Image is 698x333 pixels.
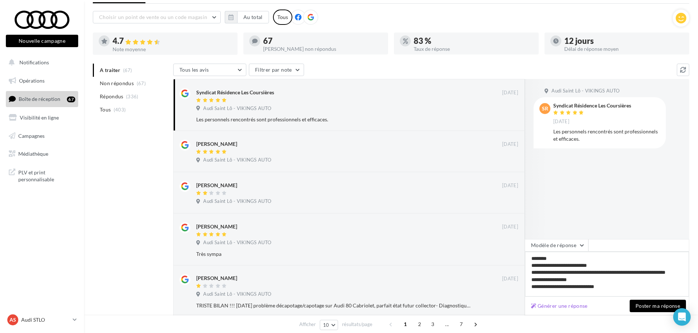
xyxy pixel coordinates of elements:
a: Boîte de réception67 [4,91,80,107]
div: Tous [273,10,292,25]
span: SR [542,105,548,112]
span: Médiathèque [18,151,48,157]
div: 83 % [414,37,533,45]
span: 7 [455,318,467,330]
button: 10 [320,320,338,330]
div: [PERSON_NAME] [196,140,237,148]
span: Non répondus [100,80,134,87]
span: Opérations [19,77,45,84]
span: [DATE] [502,224,518,230]
button: Filtrer par note [249,64,304,76]
button: Choisir un point de vente ou un code magasin [93,11,221,23]
button: Poster ma réponse [630,300,686,312]
button: Tous les avis [173,64,246,76]
div: Taux de réponse [414,46,533,52]
span: Audi Saint Lô - VIKINGS AUTO [203,157,271,163]
div: [PERSON_NAME] [196,223,237,230]
button: Nouvelle campagne [6,35,78,47]
span: Audi Saint Lô - VIKINGS AUTO [203,239,271,246]
div: Les personnels rencontrés sont professionnels et efficaces. [553,128,660,143]
p: Audi STLO [21,316,70,323]
a: Médiathèque [4,146,80,162]
span: Tous les avis [179,67,209,73]
span: PLV et print personnalisable [18,167,75,183]
span: 1 [399,318,411,330]
span: Audi Saint Lô - VIKINGS AUTO [203,198,271,205]
div: Syndicat Résidence Les Coursières [553,103,631,108]
div: 67 [67,97,75,102]
button: Au total [225,11,269,23]
a: PLV et print personnalisable [4,164,80,186]
a: Campagnes [4,128,80,144]
div: Les personnels rencontrés sont professionnels et efficaces. [196,116,471,123]
div: 12 jours [564,37,683,45]
span: ... [441,318,453,330]
span: 10 [323,322,329,328]
a: Visibilité en ligne [4,110,80,125]
span: [DATE] [502,276,518,282]
div: Syndicat Résidence Les Coursières [196,89,274,96]
span: résultats/page [342,321,372,328]
a: AS Audi STLO [6,313,78,327]
span: (336) [126,94,139,99]
span: [DATE] [502,141,518,148]
span: 3 [427,318,439,330]
span: Audi Saint Lô - VIKINGS AUTO [551,88,619,94]
span: (67) [137,80,146,86]
button: Au total [237,11,269,23]
span: Campagnes [18,132,45,139]
button: Modèle de réponse [525,239,588,251]
div: [PERSON_NAME] [196,275,237,282]
span: Choisir un point de vente ou un code magasin [99,14,207,20]
div: [PERSON_NAME] non répondus [263,46,382,52]
span: Notifications [19,59,49,65]
span: Boîte de réception [19,96,60,102]
span: Visibilité en ligne [20,114,59,121]
a: Opérations [4,73,80,88]
div: 67 [263,37,382,45]
div: Note moyenne [113,47,232,52]
div: 4.7 [113,37,232,45]
span: Audi Saint Lô - VIKINGS AUTO [203,291,271,298]
span: Audi Saint Lô - VIKINGS AUTO [203,105,271,112]
button: Notifications [4,55,77,70]
span: (403) [114,107,126,113]
div: TRISTE BILAN !!! [DATE] problème décapotage/capotage sur Audi 80 Cabriolet, parfait état futur co... [196,302,471,309]
div: [PERSON_NAME] [196,182,237,189]
div: Open Intercom Messenger [673,308,691,326]
span: [DATE] [553,118,569,125]
button: Générer une réponse [528,302,591,310]
span: 2 [414,318,425,330]
span: AS [10,316,16,323]
span: Afficher [299,321,316,328]
span: Tous [100,106,111,113]
span: Répondus [100,93,124,100]
span: [DATE] [502,182,518,189]
div: Très sympa [196,250,471,258]
span: [DATE] [502,90,518,96]
div: Délai de réponse moyen [564,46,683,52]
